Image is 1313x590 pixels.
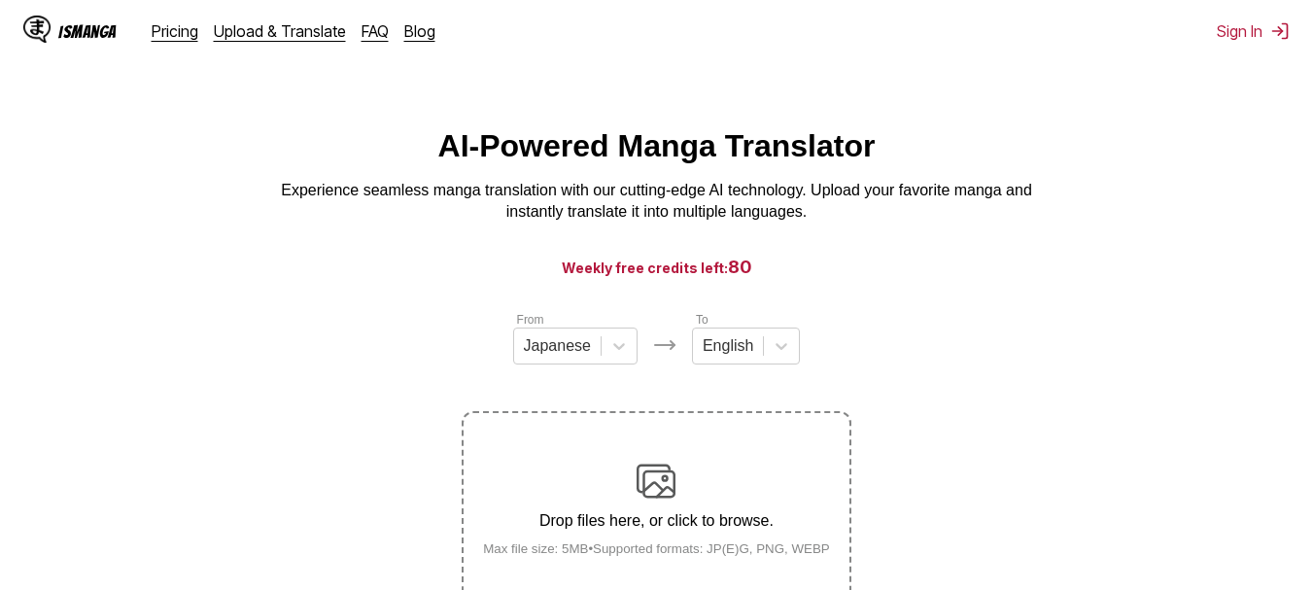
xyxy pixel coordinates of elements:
img: IsManga Logo [23,16,51,43]
p: Experience seamless manga translation with our cutting-edge AI technology. Upload your favorite m... [268,180,1046,224]
label: To [696,313,708,327]
h1: AI-Powered Manga Translator [438,128,876,164]
span: 80 [728,257,752,277]
img: Sign out [1270,21,1290,41]
label: From [517,313,544,327]
a: Blog [404,21,435,41]
h3: Weekly free credits left: [47,255,1266,279]
a: Upload & Translate [214,21,346,41]
small: Max file size: 5MB • Supported formats: JP(E)G, PNG, WEBP [467,541,846,556]
a: IsManga LogoIsManga [23,16,152,47]
img: Languages icon [653,333,676,357]
p: Drop files here, or click to browse. [467,512,846,530]
a: Pricing [152,21,198,41]
div: IsManga [58,22,117,41]
button: Sign In [1217,21,1290,41]
a: FAQ [362,21,389,41]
